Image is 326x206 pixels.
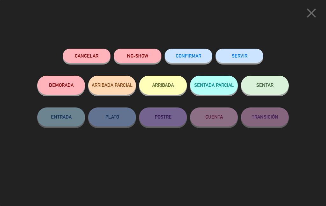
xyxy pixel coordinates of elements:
[241,76,289,95] button: SENTAR
[88,76,136,95] button: ARRIBADA PARCIAL
[139,76,187,95] button: ARRIBADA
[256,82,273,88] span: SENTAR
[216,49,263,63] button: SERVIR
[190,107,238,127] button: CUENTA
[92,82,133,88] span: ARRIBADA PARCIAL
[301,5,321,24] button: close
[114,49,161,63] button: NO-SHOW
[241,107,289,127] button: TRANSICIÓN
[139,107,187,127] button: POSTRE
[63,49,110,63] button: Cancelar
[88,107,136,127] button: PLATO
[176,53,201,58] span: CONFIRMAR
[165,49,212,63] button: CONFIRMAR
[190,76,238,95] button: SENTADA PARCIAL
[37,107,85,127] button: ENTRADA
[37,76,85,95] button: DEMORADA
[303,5,319,21] i: close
